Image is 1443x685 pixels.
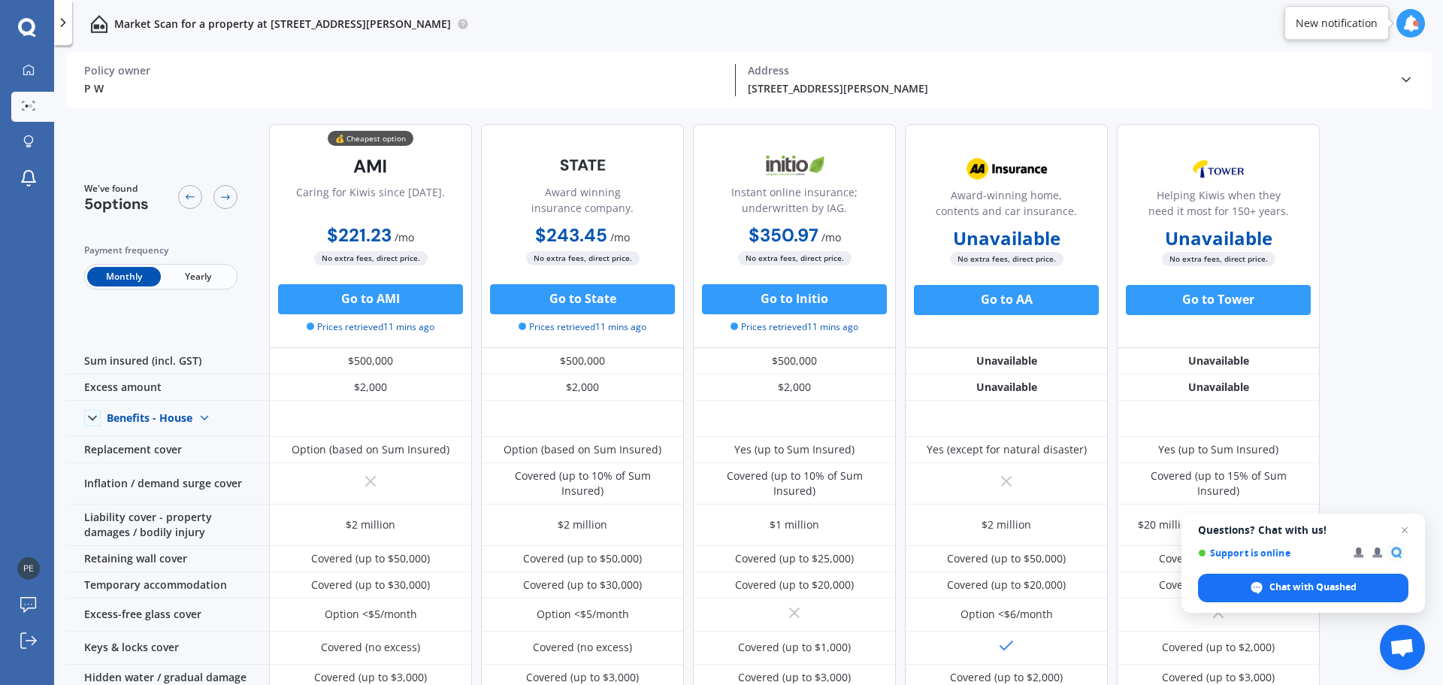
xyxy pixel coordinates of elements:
[66,599,269,632] div: Excess-free glass cover
[1269,580,1357,594] span: Chat with Quashed
[947,551,1066,566] div: Covered (up to $50,000)
[492,468,673,499] div: Covered (up to 10% of Sum Insured)
[693,348,896,374] div: $500,000
[953,231,1060,246] b: Unavailable
[17,557,40,580] img: a8e53ec1c01943bde831f9d3bf7a2048
[526,251,640,265] span: No extra fees, direct price.
[1159,551,1278,566] div: Covered (up to $50,000)
[481,374,684,401] div: $2,000
[66,374,269,401] div: Excess amount
[84,64,723,77] div: Policy owner
[66,546,269,572] div: Retaining wall cover
[1126,285,1311,315] button: Go to Tower
[66,348,269,374] div: Sum insured (incl. GST)
[114,17,451,32] p: Market Scan for a property at [STREET_ADDRESS][PERSON_NAME]
[395,230,414,244] span: / mo
[950,670,1063,685] div: Covered (up to $2,000)
[914,285,1099,315] button: Go to AA
[526,670,639,685] div: Covered (up to $3,000)
[950,252,1063,266] span: No extra fees, direct price.
[947,577,1066,593] div: Covered (up to $20,000)
[1296,16,1378,31] div: New notification
[269,374,472,401] div: $2,000
[321,640,420,655] div: Covered (no excess)
[192,406,216,430] img: Benefit content down
[494,184,671,222] div: Award winning insurance company.
[1380,625,1425,670] a: Open chat
[738,670,851,685] div: Covered (up to $3,000)
[523,551,642,566] div: Covered (up to $50,000)
[311,551,430,566] div: Covered (up to $50,000)
[523,577,642,593] div: Covered (up to $30,000)
[821,230,841,244] span: / mo
[738,251,852,265] span: No extra fees, direct price.
[1198,547,1343,559] span: Support is online
[1162,252,1275,266] span: No extra fees, direct price.
[1162,670,1275,685] div: Covered (up to $3,000)
[1138,517,1299,532] div: $20 million ($100K bodily injury)
[734,442,855,457] div: Yes (up to Sum Insured)
[770,517,819,532] div: $1 million
[66,505,269,546] div: Liability cover - property damages / bodily injury
[66,572,269,599] div: Temporary accommodation
[269,348,472,374] div: $500,000
[490,284,675,314] button: Go to State
[918,187,1095,225] div: Award-winning home, contents and car insurance.
[738,640,851,655] div: Covered (up to $1,000)
[702,284,887,314] button: Go to Initio
[292,442,449,457] div: Option (based on Sum Insured)
[311,577,430,593] div: Covered (up to $30,000)
[481,348,684,374] div: $500,000
[66,463,269,505] div: Inflation / demand surge cover
[735,551,854,566] div: Covered (up to $25,000)
[960,607,1053,622] div: Option <$6/month
[927,442,1087,457] div: Yes (except for natural disaster)
[748,80,1387,96] div: [STREET_ADDRESS][PERSON_NAME]
[533,640,632,655] div: Covered (no excess)
[982,517,1031,532] div: $2 million
[693,374,896,401] div: $2,000
[161,267,234,286] span: Yearly
[1169,150,1268,188] img: Tower.webp
[84,182,149,195] span: We've found
[735,577,854,593] div: Covered (up to $20,000)
[1117,374,1320,401] div: Unavailable
[321,147,420,185] img: AMI-text-1.webp
[749,223,818,247] b: $350.97
[87,267,161,286] span: Monthly
[558,517,607,532] div: $2 million
[66,632,269,665] div: Keys & locks cover
[1198,524,1408,536] span: Questions? Chat with us!
[533,147,632,183] img: State-text-1.webp
[1130,187,1307,225] div: Helping Kiwis when they need it most for 150+ years.
[325,607,417,622] div: Option <$5/month
[84,194,149,214] span: 5 options
[1128,468,1308,499] div: Covered (up to 15% of Sum Insured)
[1117,348,1320,374] div: Unavailable
[706,184,883,222] div: Instant online insurance; underwritten by IAG.
[745,147,844,185] img: Initio.webp
[504,442,661,457] div: Option (based on Sum Insured)
[328,131,413,146] div: 💰 Cheapest option
[314,251,428,265] span: No extra fees, direct price.
[1165,231,1272,246] b: Unavailable
[748,64,1387,77] div: Address
[327,223,392,247] b: $221.23
[1159,577,1278,593] div: Covered (up to $30,000)
[307,320,434,334] span: Prices retrieved 11 mins ago
[535,223,607,247] b: $243.45
[346,517,395,532] div: $2 million
[314,670,427,685] div: Covered (up to $3,000)
[1162,640,1275,655] div: Covered (up to $2,000)
[278,284,463,314] button: Go to AMI
[731,320,858,334] span: Prices retrieved 11 mins ago
[537,607,629,622] div: Option <$5/month
[610,230,630,244] span: / mo
[1198,574,1408,602] span: Chat with Quashed
[296,184,445,222] div: Caring for Kiwis since [DATE].
[90,15,108,33] img: home-and-contents.b802091223b8502ef2dd.svg
[66,437,269,463] div: Replacement cover
[1158,442,1278,457] div: Yes (up to Sum Insured)
[957,150,1056,188] img: AA.webp
[107,411,192,425] div: Benefits - House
